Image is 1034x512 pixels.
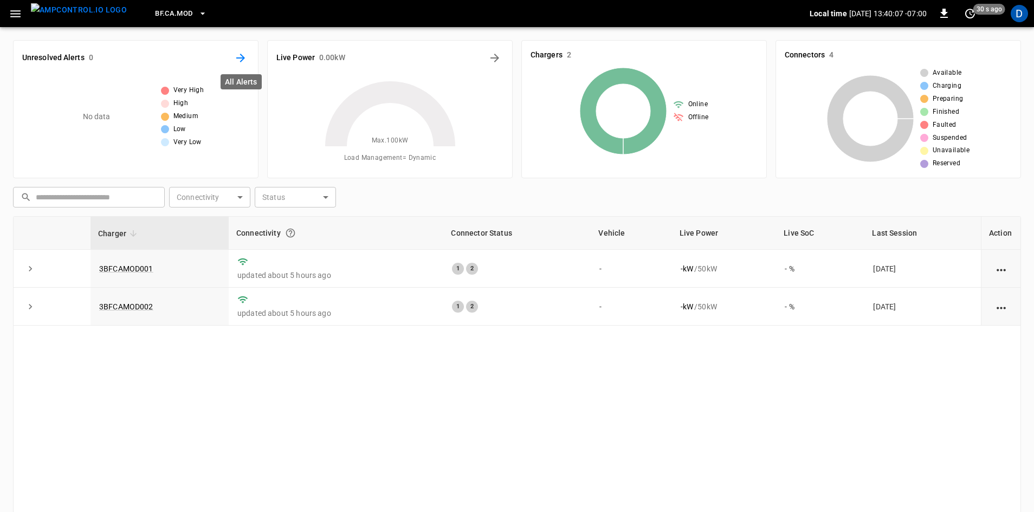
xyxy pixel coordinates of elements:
[864,217,981,250] th: Last Session
[22,52,85,64] h6: Unresolved Alerts
[672,217,777,250] th: Live Power
[236,223,436,243] div: Connectivity
[31,3,127,17] img: ampcontrol.io logo
[221,74,262,89] div: All Alerts
[849,8,927,19] p: [DATE] 13:40:07 -07:00
[810,8,847,19] p: Local time
[681,263,768,274] div: / 50 kW
[232,49,249,67] button: All Alerts
[933,120,957,131] span: Faulted
[344,153,436,164] span: Load Management = Dynamic
[531,49,563,61] h6: Chargers
[1011,5,1028,22] div: profile-icon
[933,94,964,105] span: Preparing
[567,49,571,61] h6: 2
[591,288,671,326] td: -
[155,8,192,20] span: BF.CA.MOD
[961,5,979,22] button: set refresh interval
[281,223,300,243] button: Connection between the charger and our software.
[237,308,435,319] p: updated about 5 hours ago
[173,137,202,148] span: Very Low
[99,264,153,273] a: 3BFCAMOD001
[994,263,1008,274] div: action cell options
[776,250,864,288] td: - %
[681,263,693,274] p: - kW
[688,112,709,123] span: Offline
[466,263,478,275] div: 2
[933,68,962,79] span: Available
[372,135,409,146] span: Max. 100 kW
[486,49,503,67] button: Energy Overview
[98,227,140,240] span: Charger
[452,301,464,313] div: 1
[785,49,825,61] h6: Connectors
[994,301,1008,312] div: action cell options
[173,111,198,122] span: Medium
[99,302,153,311] a: 3BFCAMOD002
[466,301,478,313] div: 2
[681,301,768,312] div: / 50 kW
[688,99,708,110] span: Online
[276,52,315,64] h6: Live Power
[591,250,671,288] td: -
[776,288,864,326] td: - %
[452,263,464,275] div: 1
[933,81,961,92] span: Charging
[681,301,693,312] p: - kW
[933,145,970,156] span: Unavailable
[973,4,1005,15] span: 30 s ago
[173,85,204,96] span: Very High
[933,107,959,118] span: Finished
[864,288,981,326] td: [DATE]
[864,250,981,288] td: [DATE]
[933,158,960,169] span: Reserved
[776,217,864,250] th: Live SoC
[83,111,111,122] p: No data
[933,133,967,144] span: Suspended
[829,49,833,61] h6: 4
[443,217,591,250] th: Connector Status
[591,217,671,250] th: Vehicle
[237,270,435,281] p: updated about 5 hours ago
[151,3,211,24] button: BF.CA.MOD
[173,124,186,135] span: Low
[22,299,38,315] button: expand row
[89,52,93,64] h6: 0
[981,217,1020,250] th: Action
[319,52,345,64] h6: 0.00 kW
[173,98,189,109] span: High
[22,261,38,277] button: expand row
